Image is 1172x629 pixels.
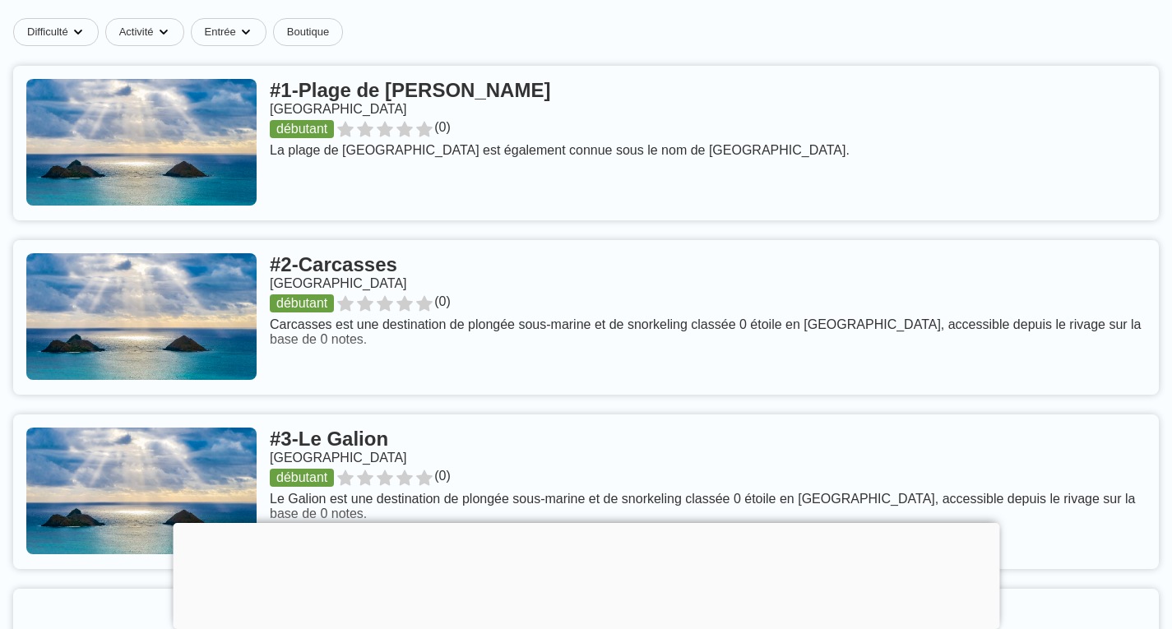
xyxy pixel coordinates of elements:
[287,25,329,38] font: Boutique
[13,18,105,46] button: Difficultécurseur déroulant
[191,18,273,46] button: Entréecurseur déroulant
[105,18,191,46] button: Activitécurseur déroulant
[173,523,999,625] iframe: Publicité
[119,25,154,38] font: Activité
[239,25,252,39] img: curseur déroulant
[72,25,85,39] img: curseur déroulant
[205,25,236,38] font: Entrée
[157,25,170,39] img: curseur déroulant
[27,25,68,38] font: Difficulté
[273,18,343,46] a: Boutique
